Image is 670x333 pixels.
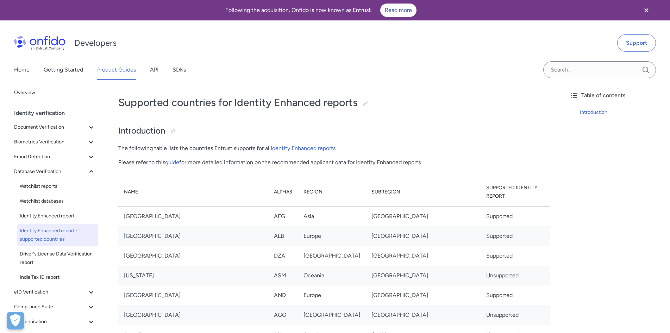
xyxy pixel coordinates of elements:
button: Fraud Detection [11,150,98,164]
td: Supported [481,246,550,266]
td: Europe [298,226,366,246]
button: Database Verification [11,165,98,179]
a: India Tax ID report [17,270,98,284]
svg: Close banner [642,6,651,14]
td: [GEOGRAPHIC_DATA] [366,285,481,305]
span: Fraud Detection [14,153,87,161]
p: The following table lists the countries Entrust supports for all . [118,144,550,153]
td: [GEOGRAPHIC_DATA] [118,305,268,325]
a: guide [165,159,179,166]
td: Supported [481,226,550,246]
td: [GEOGRAPHIC_DATA] [366,266,481,285]
a: Identity Enhanced report - supported countries [17,224,98,246]
a: Getting Started [44,60,83,80]
button: Authentication [11,315,98,329]
div: Identity verification [14,106,101,120]
th: Region [298,178,366,206]
td: AFG [268,206,298,226]
td: Europe [298,285,366,305]
span: Database Verification [14,167,87,176]
span: Document Verification [14,123,87,131]
td: Supported [481,285,550,305]
span: Authentication [14,317,87,326]
td: Oceania [298,266,366,285]
div: Cookie Preferences [7,312,24,329]
a: Watchlist databases [17,194,98,208]
div: Table of contents [570,91,664,100]
td: [GEOGRAPHIC_DATA] [298,246,366,266]
td: ALB [268,226,298,246]
td: [GEOGRAPHIC_DATA] [366,305,481,325]
td: ASM [268,266,298,285]
img: Onfido Logo [14,36,65,50]
a: Read more [380,4,417,17]
p: Please refer to this for more detailed information on the recommended applicant data for Identity... [118,158,550,167]
button: Biometrics Verification [11,135,98,149]
span: Watchlist reports [20,182,95,191]
td: [GEOGRAPHIC_DATA] [118,206,268,226]
span: Driver's License Data Verification report [20,250,95,267]
td: Unsupported [481,266,550,285]
a: API [150,60,158,80]
th: Alpha3 [268,178,298,206]
td: [GEOGRAPHIC_DATA] [366,206,481,226]
span: Identity Enhanced report - supported countries [20,227,95,243]
a: Driver's License Data Verification report [17,247,98,270]
td: [GEOGRAPHIC_DATA] [118,285,268,305]
span: Biometrics Verification [14,138,87,146]
th: Subregion [366,178,481,206]
button: Compliance Suite [11,300,98,314]
span: eID Verification [14,288,87,296]
a: Identity Enhanced reports [271,145,336,152]
td: [GEOGRAPHIC_DATA] [118,246,268,266]
h2: Introduction [118,125,550,137]
a: Overview [11,86,98,100]
span: Watchlist databases [20,197,95,205]
td: [GEOGRAPHIC_DATA] [366,246,481,266]
th: Name [118,178,268,206]
button: eID Verification [11,285,98,299]
td: AGO [268,305,298,325]
a: Introduction [580,108,664,117]
h1: Supported countries for Identity Enhanced reports [118,95,550,110]
a: Watchlist reports [17,179,98,193]
td: [GEOGRAPHIC_DATA] [118,226,268,246]
td: [GEOGRAPHIC_DATA] [366,226,481,246]
a: Home [14,60,30,80]
td: Asia [298,206,366,226]
th: Supported Identity Report [481,178,550,206]
a: SDKs [173,60,186,80]
h1: Developers [74,37,117,49]
div: Following the acquisition, Onfido is now known as Entrust. [8,4,633,17]
td: [US_STATE] [118,266,268,285]
a: Product Guides [97,60,136,80]
span: Overview [14,88,95,97]
span: Identity Enhanced report [20,212,95,220]
input: Onfido search input field [543,61,656,78]
button: Document Verification [11,120,98,134]
span: India Tax ID report [20,273,95,282]
td: Unsupported [481,305,550,325]
button: Open Preferences [7,312,24,329]
a: Identity Enhanced report [17,209,98,223]
button: Close banner [633,1,659,19]
span: Compliance Suite [14,303,87,311]
td: Supported [481,206,550,226]
a: Support [617,34,656,52]
td: AND [268,285,298,305]
td: DZA [268,246,298,266]
td: [GEOGRAPHIC_DATA] [298,305,366,325]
